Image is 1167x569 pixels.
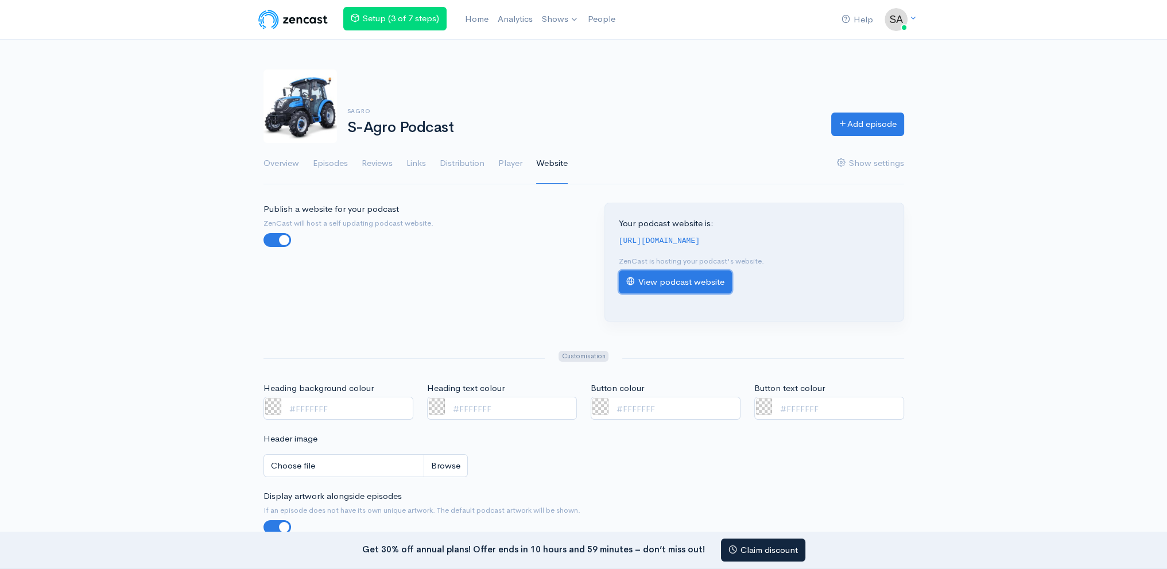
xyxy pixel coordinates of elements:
a: People [583,7,620,32]
small: If an episode does not have its own unique artwork. The default podcast artwork will be shown. [263,505,904,516]
input: #FFFFFFF [263,397,413,420]
a: Overview [263,143,299,184]
strong: Get 30% off annual plans! Offer ends in 10 hours and 59 minutes – don’t miss out! [362,543,705,554]
a: Player [498,143,522,184]
label: Display artwork alongside episodes [263,490,402,503]
a: Home [460,7,493,32]
h1: S-Agro Podcast [347,119,817,136]
h6: sagro [347,108,817,114]
a: Website [536,143,568,184]
a: Reviews [362,143,393,184]
a: Episodes [313,143,348,184]
label: Publish a website for your podcast [263,203,399,216]
input: #FFFFFFF [754,397,904,420]
small: ZenCast will host a self updating podcast website. [263,218,577,229]
label: Button colour [591,382,644,395]
label: Button text colour [754,382,825,395]
a: Shows [537,7,583,32]
a: Distribution [440,143,484,184]
a: Help [837,7,878,32]
label: Header image [263,432,317,446]
a: Setup (3 of 7 steps) [343,7,447,30]
a: Show settings [837,143,904,184]
label: Heading text colour [427,382,505,395]
a: Add episode [831,113,904,136]
img: ... [885,8,908,31]
a: Analytics [493,7,537,32]
img: ZenCast Logo [257,8,329,31]
span: Customisation [559,351,608,362]
label: Heading background colour [263,382,374,395]
a: Claim discount [721,539,805,562]
input: #FFFFFFF [591,397,740,420]
p: Your podcast website is: [619,217,890,230]
p: ZenCast is hosting your podcast's website. [619,256,890,267]
a: View podcast website [619,270,732,294]
code: [URL][DOMAIN_NAME] [619,237,700,245]
input: #FFFFFFF [427,397,577,420]
a: Links [406,143,426,184]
